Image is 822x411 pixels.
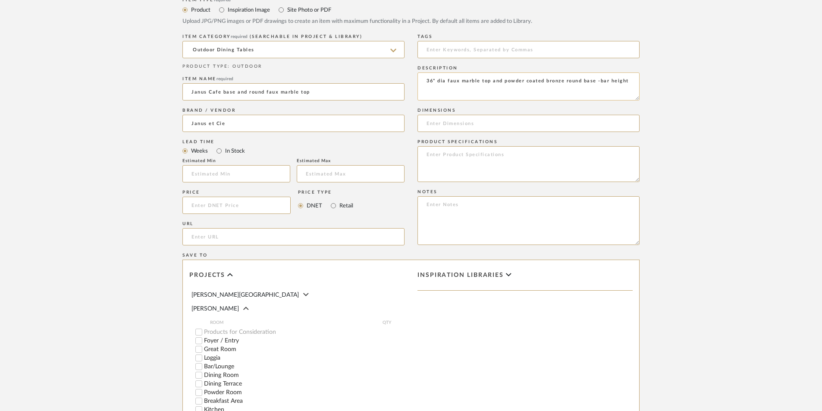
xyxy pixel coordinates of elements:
[182,228,405,245] input: Enter URL
[339,201,353,210] label: Retail
[204,372,405,378] label: Dining Room
[204,364,405,370] label: Bar/Lounge
[190,146,208,156] label: Weeks
[182,253,640,258] div: Save To
[182,221,405,226] div: URL
[376,319,398,326] span: QTY
[182,145,405,156] mat-radio-group: Select item type
[231,35,248,39] span: required
[182,17,640,26] div: Upload JPG/PNG images or PDF drawings to create an item with maximum functionality in a Project. ...
[189,272,225,279] span: Projects
[204,338,405,344] label: Foyer / Entry
[182,139,405,144] div: Lead Time
[182,197,291,214] input: Enter DNET Price
[306,201,322,210] label: DNET
[228,64,262,69] span: : OUTDOOR
[182,190,291,195] div: Price
[250,35,363,39] span: (Searchable in Project & Library)
[182,115,405,132] input: Unknown
[204,355,405,361] label: Loggia
[417,41,640,58] input: Enter Keywords, Separated by Commas
[182,41,405,58] input: Type a category to search and select
[297,158,405,163] div: Estimated Max
[204,346,405,352] label: Great Room
[216,77,233,81] span: required
[182,34,405,39] div: ITEM CATEGORY
[204,389,405,395] label: Powder Room
[417,66,640,71] div: Description
[298,190,353,195] div: Price Type
[210,319,376,326] span: ROOM
[417,108,640,113] div: Dimensions
[417,115,640,132] input: Enter Dimensions
[227,5,270,15] label: Inspiration Image
[417,189,640,195] div: Notes
[182,63,405,70] div: PRODUCT TYPE
[182,165,290,182] input: Estimated Min
[182,76,405,82] div: Item name
[191,292,299,298] span: [PERSON_NAME][GEOGRAPHIC_DATA]
[204,398,405,404] label: Breakfast Area
[182,4,640,15] mat-radio-group: Select item type
[297,165,405,182] input: Estimated Max
[286,5,331,15] label: Site Photo or PDF
[190,5,210,15] label: Product
[182,158,290,163] div: Estimated Min
[417,139,640,144] div: Product Specifications
[204,381,405,387] label: Dining Terrace
[298,197,353,214] mat-radio-group: Select price type
[182,83,405,100] input: Enter Name
[182,108,405,113] div: Brand / Vendor
[417,34,640,39] div: Tags
[417,272,504,279] span: Inspiration libraries
[224,146,245,156] label: In Stock
[191,306,239,312] span: [PERSON_NAME]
